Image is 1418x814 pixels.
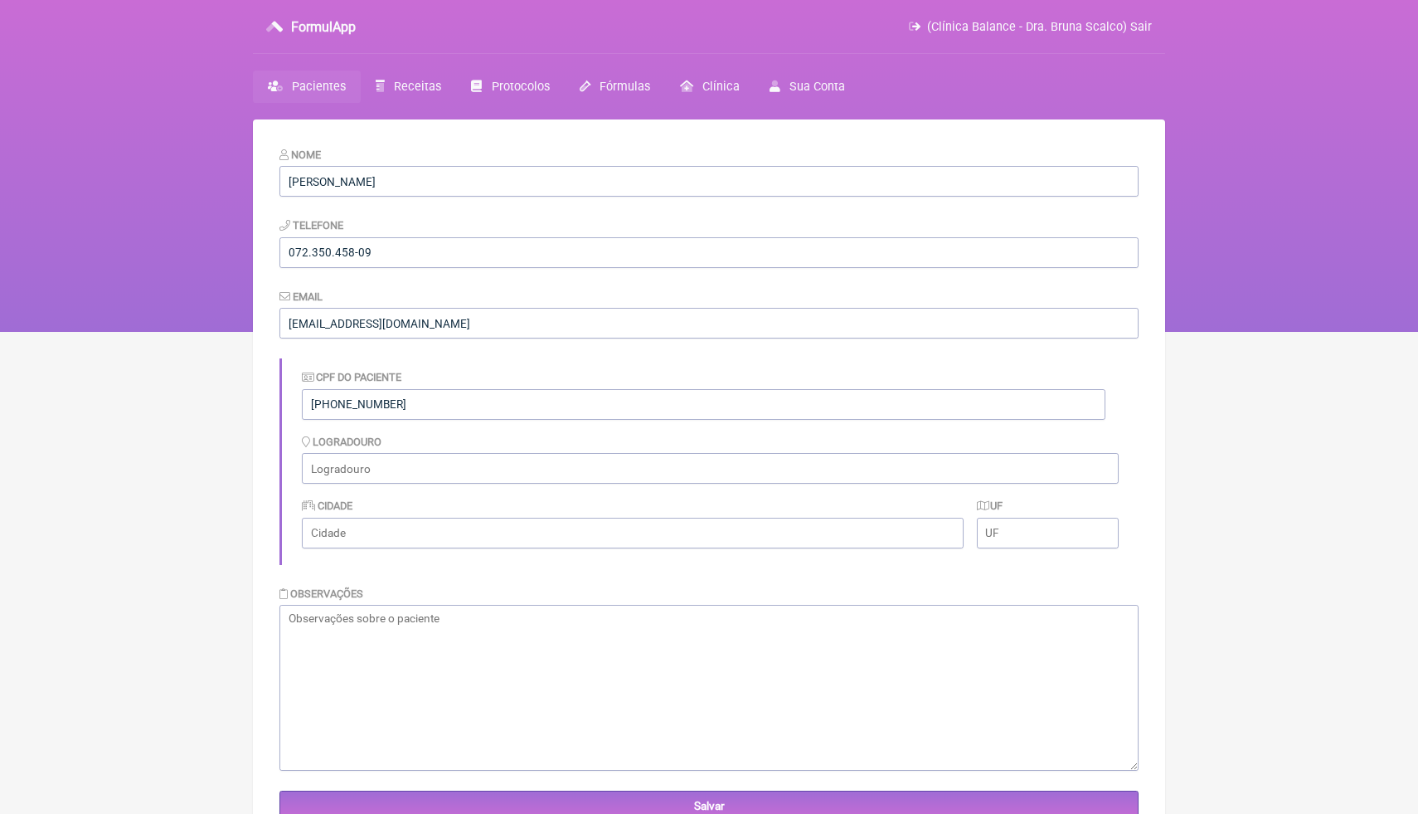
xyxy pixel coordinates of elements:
[292,80,346,94] span: Pacientes
[279,219,343,232] label: Telefone
[279,149,321,161] label: Nome
[279,166,1139,197] input: Nome do Paciente
[394,80,441,94] span: Receitas
[927,20,1152,34] span: (Clínica Balance - Dra. Bruna Scalco) Sair
[977,500,1003,512] label: UF
[702,80,740,94] span: Clínica
[456,71,564,103] a: Protocolos
[302,389,1105,420] input: Identificação do Paciente
[909,20,1152,34] a: (Clínica Balance - Dra. Bruna Scalco) Sair
[665,71,755,103] a: Clínica
[361,71,456,103] a: Receitas
[565,71,665,103] a: Fórmulas
[302,371,401,383] label: CPF do Paciente
[279,290,323,303] label: Email
[279,308,1139,339] input: paciente@email.com
[279,587,363,600] label: Observações
[789,80,845,94] span: Sua Conta
[977,518,1119,548] input: UF
[302,436,381,448] label: Logradouro
[253,71,361,103] a: Pacientes
[291,19,356,35] h3: FormulApp
[302,518,964,548] input: Cidade
[302,500,352,512] label: Cidade
[600,80,650,94] span: Fórmulas
[279,237,1139,268] input: 21 9124 2137
[302,453,1119,484] input: Logradouro
[492,80,550,94] span: Protocolos
[755,71,860,103] a: Sua Conta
